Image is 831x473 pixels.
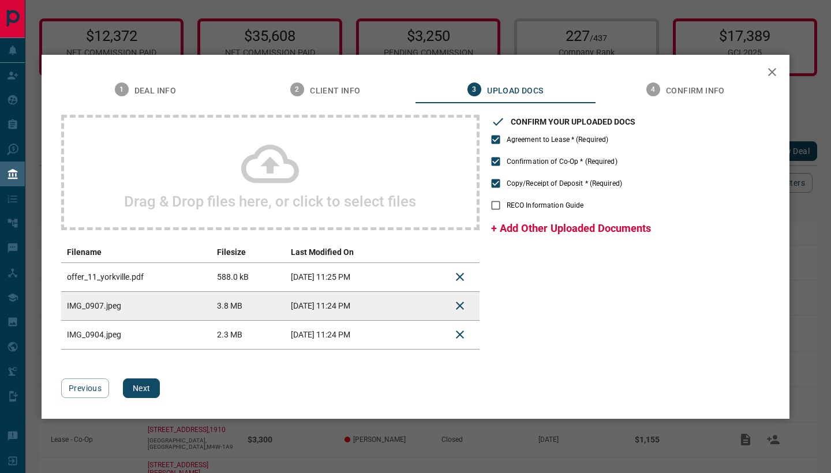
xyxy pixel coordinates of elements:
th: delete file action column [440,242,480,263]
td: [DATE] 11:25 PM [285,262,411,291]
td: [DATE] 11:24 PM [285,320,411,349]
span: Confirm Info [666,86,725,96]
button: Delete [446,321,474,348]
span: Upload Docs [487,86,543,96]
td: 588.0 kB [211,262,285,291]
span: Copy/Receipt of Deposit * (Required) [507,178,622,189]
button: Next [123,378,160,398]
span: Client Info [310,86,360,96]
td: IMG_0904.jpeg [61,320,211,349]
span: Confirmation of Co-Op * (Required) [507,156,617,167]
th: download action column [411,242,440,263]
span: + Add Other Uploaded Documents [491,222,651,234]
td: [DATE] 11:24 PM [285,291,411,320]
button: Previous [61,378,109,398]
button: Delete [446,263,474,291]
td: IMG_0907.jpeg [61,291,211,320]
span: Deal Info [134,86,177,96]
th: Last Modified On [285,242,411,263]
h3: CONFIRM YOUR UPLOADED DOCS [511,117,635,126]
h2: Drag & Drop files here, or click to select files [124,193,416,210]
td: 2.3 MB [211,320,285,349]
th: Filename [61,242,211,263]
text: 4 [651,85,655,93]
span: Agreement to Lease * (Required) [507,134,609,145]
td: 3.8 MB [211,291,285,320]
span: RECO Information Guide [507,200,583,211]
text: 2 [295,85,300,93]
div: Drag & Drop files here, or click to select files [61,115,480,230]
th: Filesize [211,242,285,263]
text: 1 [119,85,123,93]
td: offer_11_yorkville.pdf [61,262,211,291]
text: 3 [473,85,477,93]
button: Delete [446,292,474,320]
